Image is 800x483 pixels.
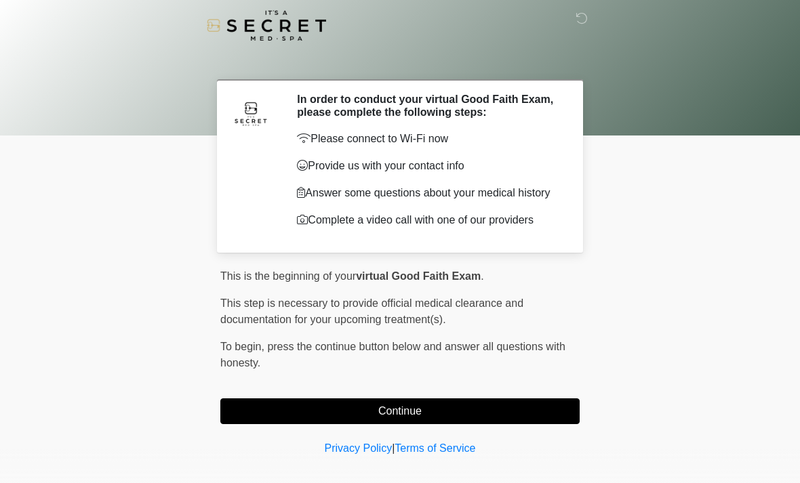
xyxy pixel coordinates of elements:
a: | [392,442,395,454]
p: Please connect to Wi-Fi now [297,131,559,147]
img: It's A Secret Med Spa Logo [207,10,326,41]
span: . [481,270,483,282]
span: To begin, [220,341,267,352]
img: Agent Avatar [231,93,271,133]
h1: ‎ ‎ [210,49,590,74]
a: Terms of Service [395,442,475,454]
p: Answer some questions about your medical history [297,185,559,201]
p: Complete a video call with one of our providers [297,212,559,228]
span: This step is necessary to provide official medical clearance and documentation for your upcoming ... [220,297,523,325]
p: Provide us with your contact info [297,158,559,174]
h2: In order to conduct your virtual Good Faith Exam, please complete the following steps: [297,93,559,119]
span: press the continue button below and answer all questions with honesty. [220,341,565,369]
button: Continue [220,398,580,424]
strong: virtual Good Faith Exam [356,270,481,282]
span: This is the beginning of your [220,270,356,282]
a: Privacy Policy [325,442,393,454]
